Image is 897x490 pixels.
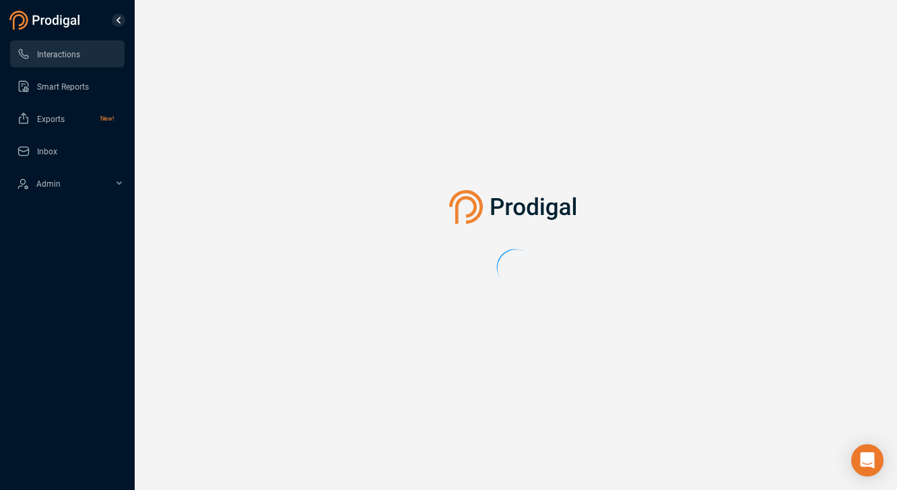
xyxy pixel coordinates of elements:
[37,50,80,59] span: Interactions
[17,40,114,67] a: Interactions
[10,137,125,164] li: Inbox
[100,105,114,132] span: New!
[17,137,114,164] a: Inbox
[17,105,114,132] a: ExportsNew!
[10,105,125,132] li: Exports
[10,73,125,100] li: Smart Reports
[851,444,884,477] div: Open Intercom Messenger
[9,11,84,30] img: prodigal-logo
[37,82,89,92] span: Smart Reports
[17,73,114,100] a: Smart Reports
[37,115,65,124] span: Exports
[10,40,125,67] li: Interactions
[449,190,583,224] img: prodigal-logo
[37,147,57,156] span: Inbox
[36,179,61,189] span: Admin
